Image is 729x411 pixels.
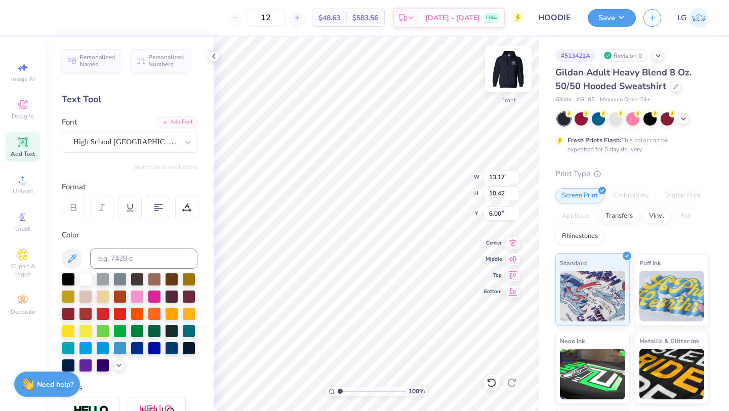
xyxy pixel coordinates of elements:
[409,387,425,396] span: 100 %
[677,8,709,28] a: LG
[37,380,73,389] strong: Need help?
[600,96,651,104] span: Minimum Order: 24 +
[12,112,34,120] span: Designs
[62,181,198,193] div: Format
[62,229,197,241] div: Color
[568,136,692,154] div: This color can be expedited for 5 day delivery.
[62,93,197,106] div: Text Tool
[352,13,378,23] span: $583.56
[157,116,197,128] div: Add Font
[560,336,585,346] span: Neon Ink
[599,209,639,224] div: Transfers
[11,75,35,83] span: Image AI
[555,188,604,203] div: Screen Print
[11,308,35,316] span: Decorate
[560,349,625,399] img: Neon Ink
[501,96,516,105] div: Front
[79,54,115,68] span: Personalized Names
[639,349,705,399] img: Metallic & Glitter Ink
[148,54,184,68] span: Personalized Numbers
[639,271,705,321] img: Puff Ink
[639,258,661,268] span: Puff Ink
[62,382,197,394] div: Styles
[568,136,621,144] strong: Fresh Prints Flash:
[555,209,596,224] div: Applique
[483,272,502,279] span: Top
[531,8,580,28] input: Untitled Design
[607,188,656,203] div: Embroidery
[677,12,686,24] span: LG
[483,288,502,295] span: Bottom
[560,271,625,321] img: Standard
[483,256,502,263] span: Middle
[689,8,709,28] img: Lijo George
[642,209,671,224] div: Vinyl
[134,163,197,171] button: Switch to Greek Letters
[555,49,596,62] div: # 513421A
[555,229,604,244] div: Rhinestones
[11,150,35,158] span: Add Text
[555,168,709,180] div: Print Type
[425,13,480,23] span: [DATE] - [DATE]
[13,187,33,195] span: Upload
[90,249,197,269] input: e.g. 7428 c
[488,49,529,89] img: Front
[483,239,502,246] span: Center
[674,209,698,224] div: Foil
[5,262,40,278] span: Clipart & logos
[560,258,587,268] span: Standard
[577,96,595,104] span: # G185
[62,116,77,128] label: Font
[659,188,708,203] div: Digital Print
[486,14,497,21] span: FREE
[588,9,636,27] button: Save
[555,96,572,104] span: Gildan
[246,9,286,27] input: – –
[639,336,699,346] span: Metallic & Glitter Ink
[15,225,31,233] span: Greek
[555,66,692,92] span: Gildan Adult Heavy Blend 8 Oz. 50/50 Hooded Sweatshirt
[601,49,647,62] div: Revision 0
[318,13,340,23] span: $48.63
